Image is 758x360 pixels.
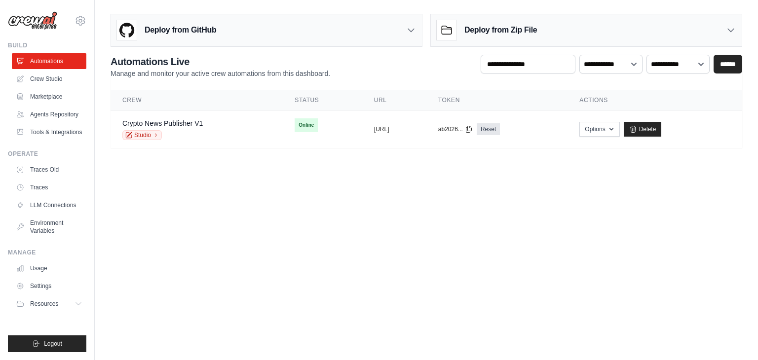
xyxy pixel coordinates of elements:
a: Settings [12,278,86,294]
div: Manage [8,249,86,256]
th: Crew [111,90,283,110]
img: Logo [8,11,57,30]
div: Operate [8,150,86,158]
span: Logout [44,340,62,348]
a: Crew Studio [12,71,86,87]
img: GitHub Logo [117,20,137,40]
h3: Deploy from Zip File [464,24,537,36]
th: Status [283,90,362,110]
a: Automations [12,53,86,69]
a: Studio [122,130,162,140]
a: Tools & Integrations [12,124,86,140]
a: Environment Variables [12,215,86,239]
a: Traces [12,180,86,195]
div: Build [8,41,86,49]
a: Traces Old [12,162,86,178]
p: Manage and monitor your active crew automations from this dashboard. [111,69,330,78]
th: URL [362,90,426,110]
a: Reset [477,123,500,135]
button: Options [579,122,619,137]
a: Agents Repository [12,107,86,122]
a: Marketplace [12,89,86,105]
a: LLM Connections [12,197,86,213]
button: Resources [12,296,86,312]
button: Logout [8,335,86,352]
a: Crypto News Publisher V1 [122,119,203,127]
span: Resources [30,300,58,308]
button: ab2026... [438,125,473,133]
span: Online [295,118,318,132]
a: Delete [624,122,662,137]
h3: Deploy from GitHub [145,24,216,36]
th: Actions [568,90,742,110]
h2: Automations Live [111,55,330,69]
th: Token [426,90,568,110]
a: Usage [12,260,86,276]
